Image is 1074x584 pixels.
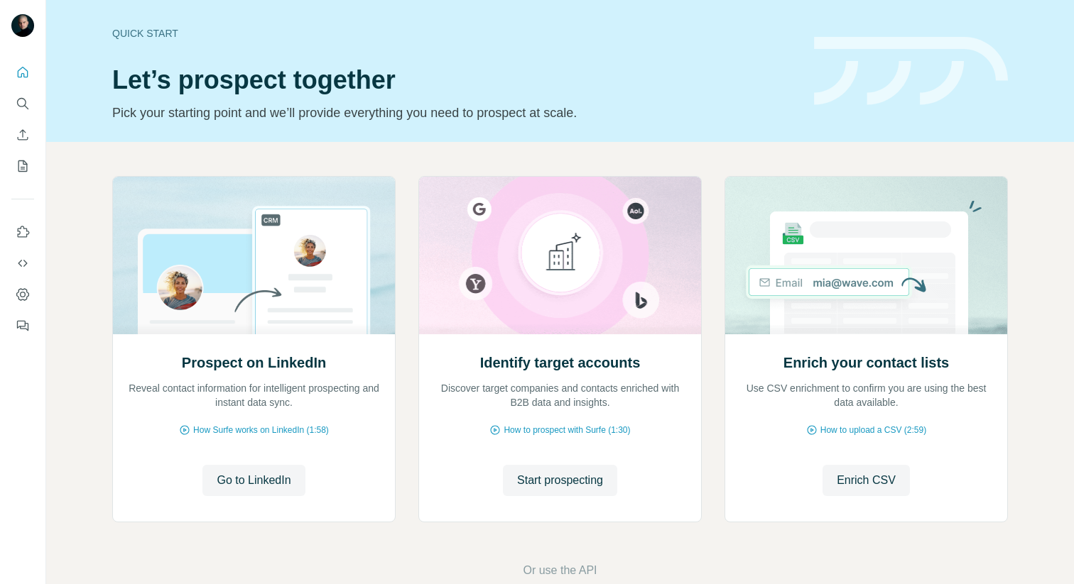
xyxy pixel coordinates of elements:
span: How to upload a CSV (2:59) [820,424,926,436]
button: Enrich CSV [823,465,910,496]
button: Feedback [11,313,34,338]
button: Start prospecting [503,465,617,496]
p: Pick your starting point and we’ll provide everything you need to prospect at scale. [112,103,797,123]
span: Go to LinkedIn [217,472,291,489]
div: Quick start [112,26,797,40]
h2: Prospect on LinkedIn [182,353,326,373]
button: Use Surfe on LinkedIn [11,219,34,245]
span: Start prospecting [517,472,603,489]
button: Or use the API [523,562,597,579]
img: banner [814,37,1008,106]
h1: Let’s prospect together [112,66,797,94]
button: Use Surfe API [11,250,34,276]
img: Prospect on LinkedIn [112,177,396,334]
p: Reveal contact information for intelligent prospecting and instant data sync. [127,381,381,409]
button: My lists [11,153,34,179]
h2: Enrich your contact lists [783,353,949,373]
p: Discover target companies and contacts enriched with B2B data and insights. [433,381,687,409]
span: Enrich CSV [837,472,896,489]
button: Quick start [11,60,34,85]
button: Enrich CSV [11,122,34,148]
p: Use CSV enrichment to confirm you are using the best data available. [739,381,993,409]
h2: Identify target accounts [480,353,641,373]
img: Enrich your contact lists [725,177,1008,334]
button: Dashboard [11,282,34,307]
img: Avatar [11,14,34,37]
span: How to prospect with Surfe (1:30) [504,424,630,436]
button: Search [11,91,34,116]
button: Go to LinkedIn [202,465,305,496]
img: Identify target accounts [418,177,702,334]
span: How Surfe works on LinkedIn (1:58) [193,424,329,436]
